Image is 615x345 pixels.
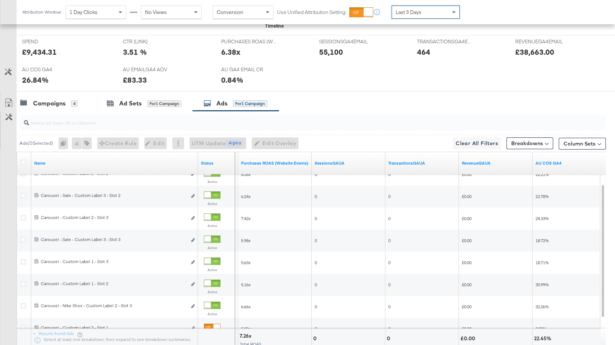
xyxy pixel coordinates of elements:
div: Carousel - Custom Label 1 - Slot 3 [41,259,187,265]
button: Clear All Filters [453,137,501,149]
span: 6.24x [241,194,251,199]
span: 30.99% [536,282,549,287]
span: £0.00 [462,216,471,221]
label: Use Unified Attribution Setting: [277,9,346,16]
span: 0.00% [536,326,547,331]
span: 0 [388,260,390,265]
span: £0.00 [462,194,471,199]
span: 6.66x [241,304,251,309]
div: 0.84% [221,75,243,85]
span: 0 [315,326,317,331]
span: 0 [315,282,317,287]
a: GA Revenue [462,160,530,166]
div: 26.84% [22,75,49,85]
a: Ad Name. [34,160,195,166]
span: 7.42x [241,216,251,221]
span: 1 Day Clicks [70,9,98,15]
span: 0 [388,216,390,221]
div: for 1 Campaign [147,100,181,107]
a: The total value of the purchase actions divided by spend tracked by your Custom Audience pixel on... [241,160,309,166]
span: 22.78% [536,194,549,199]
div: 0 [313,335,319,342]
div: 0 [387,335,392,342]
span: 32.26% [536,304,549,309]
span: Last 3 Days [396,9,421,15]
div: £38,663.00 [515,47,554,57]
span: 0.00x [241,326,251,331]
span: No Views [145,9,167,15]
span: 0 [315,260,317,265]
span: TRANSACTIONSGA4EMAIL [417,38,472,45]
span: 0 [315,238,317,243]
div: 0 [59,137,72,149]
div: Timeline [265,22,284,29]
div: Ads [216,99,227,108]
span: £0.00 [462,326,471,331]
label: Active [204,201,220,206]
label: Active [204,223,220,228]
label: Active [204,267,220,272]
div: Attribution Window: [22,10,62,15]
span: Clear All Filters [456,139,498,148]
span: Conversion [217,9,243,15]
a: AU COS GA4 [536,160,603,166]
div: Carousel - Nike Shox - Custom Label 2 - Slot 3 [41,303,187,309]
a: GA Transactions [388,160,456,166]
div: 22.45% [534,335,554,342]
span: 5.16x [241,282,251,287]
span: AU COS GA4 [22,66,77,73]
div: for 1 Campaign [233,100,267,107]
label: Active [204,312,220,316]
div: Carousel - Sale - Custom Label 3 - Slot 2 [41,193,187,198]
span: SESSIONSGA4EMAIL [319,38,374,45]
span: 18.72% [536,238,549,243]
div: £0.00 [460,335,477,342]
button: Breakdowns [506,137,553,149]
div: 6.38x [221,47,240,57]
a: GA Sessions [315,160,382,166]
div: £83.33 [123,75,147,85]
div: £9,434.31 [22,47,57,57]
span: £0.00 [462,238,471,243]
span: AU EMAILGA4 AOV [123,66,178,73]
a: Shows the current state of your Ad. [201,160,232,166]
span: 18.71% [536,260,549,265]
span: 0 [388,304,390,309]
span: REVENUEGA4EMAIL [515,38,570,45]
span: 0 [388,194,390,199]
label: Active [204,245,220,250]
label: Active [204,290,220,294]
div: Carousel - Custom Label 2 - Slot 3 [41,215,187,220]
span: 0 [388,282,390,287]
span: 0 [315,216,317,221]
div: Carousel - Custom Label 2 - Slot 1 [41,325,187,331]
div: 4 [71,100,78,107]
div: 55,100 [319,47,343,57]
span: £0.00 [462,260,471,265]
div: Ad Sets [119,99,142,108]
span: 5.63x [241,260,251,265]
span: 0 [388,326,390,331]
span: 5.98x [241,238,251,243]
div: Campaigns [33,99,66,108]
div: 464 [417,47,430,57]
div: 7.26x [240,333,254,339]
span: CTR (LINK) [123,38,178,45]
span: 0 [315,194,317,199]
span: PURCHASES ROAS (WEBSITE EVENTS) [221,38,276,45]
span: 24.33% [536,216,549,221]
button: Column Sets [559,138,606,150]
span: 0 [315,304,317,309]
span: £0.00 [462,282,471,287]
div: Carousel - Custom Label 1 - Slot 2 [41,281,187,287]
span: £0.00 [462,304,471,309]
div: Carousel - Sale - Custom Label 3 - Slot 3 [41,237,187,242]
span: AU GA4 EMAIL CR [221,66,276,73]
span: SPEND [22,38,77,45]
input: Search Ad Name, ID or Objective [29,112,553,127]
label: Active [204,179,220,184]
span: 0 [388,238,390,243]
div: 3.51 % [123,47,147,57]
div: Ads ( 0 Selected) [20,140,53,147]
